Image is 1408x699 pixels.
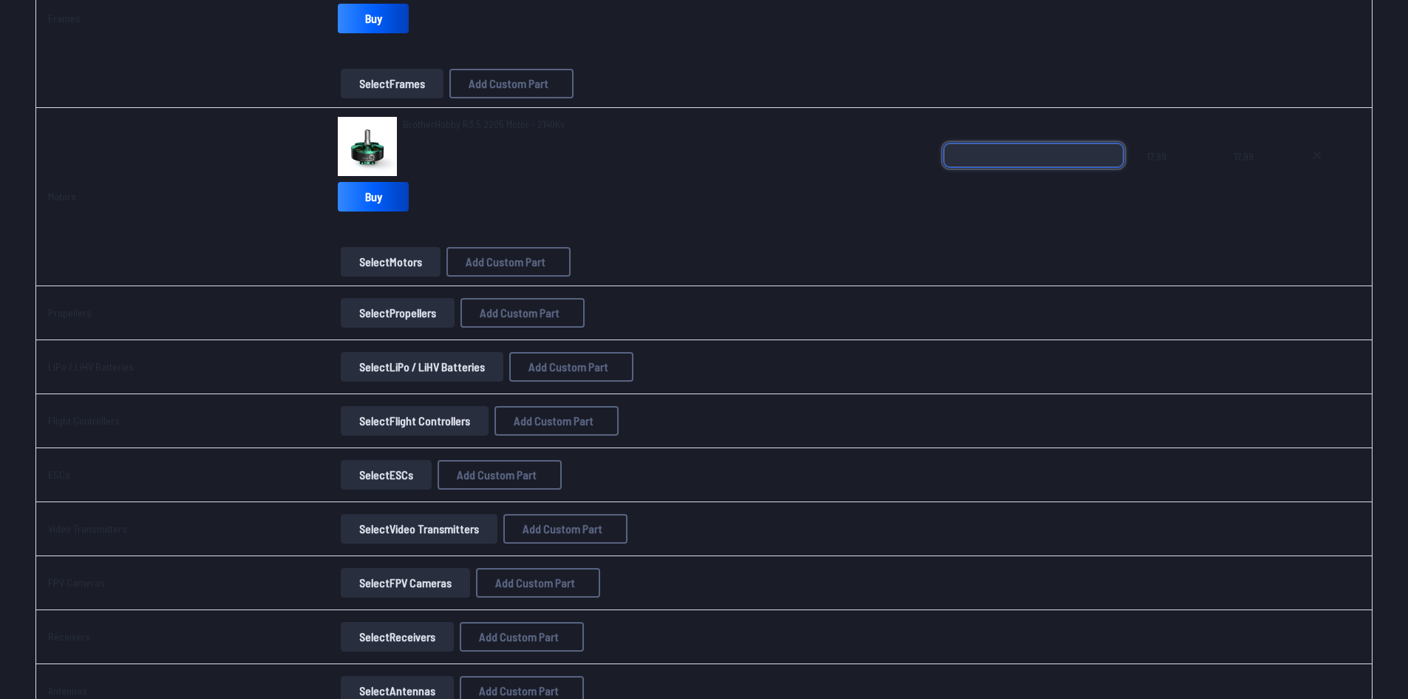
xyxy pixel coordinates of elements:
[48,522,127,535] a: Video Transmitters
[1234,143,1276,215] span: 17.99
[523,523,602,535] span: Add Custom Part
[48,12,81,24] a: Frames
[457,469,537,481] span: Add Custom Part
[509,352,633,382] button: Add Custom Part
[528,361,608,373] span: Add Custom Part
[341,247,441,277] button: SelectMotors
[48,576,105,589] a: FPV Cameras
[476,568,600,598] button: Add Custom Part
[338,460,435,490] a: SelectESCs
[479,685,559,697] span: Add Custom Part
[338,406,492,436] a: SelectFlight Controllers
[48,306,92,319] a: Propellers
[403,117,565,132] a: BrotherHobby R3.5 2205 Motor - 2140Kv
[338,352,506,382] a: SelectLiPo / LiHV Batteries
[341,352,503,382] button: SelectLiPo / LiHV Batteries
[48,190,76,203] a: Motors
[341,298,455,328] button: SelectPropellers
[338,298,458,328] a: SelectPropellers
[338,4,409,33] a: Buy
[460,622,584,652] button: Add Custom Part
[48,414,120,427] a: Flight Controllers
[48,684,87,697] a: Antennas
[403,118,565,130] span: BrotherHobby R3.5 2205 Motor - 2140Kv
[503,514,628,544] button: Add Custom Part
[338,117,397,176] img: image
[338,568,473,598] a: SelectFPV Cameras
[1147,143,1210,215] span: 17.99
[460,298,585,328] button: Add Custom Part
[338,247,443,277] a: SelectMotors
[341,406,489,436] button: SelectFlight Controllers
[438,460,562,490] button: Add Custom Part
[48,630,90,643] a: Receivers
[480,307,560,319] span: Add Custom Part
[449,69,574,98] button: Add Custom Part
[341,460,432,490] button: SelectESCs
[494,406,619,436] button: Add Custom Part
[338,514,500,544] a: SelectVideo Transmitters
[466,256,545,268] span: Add Custom Part
[341,69,443,98] button: SelectFrames
[495,577,575,589] span: Add Custom Part
[514,415,594,427] span: Add Custom Part
[446,247,571,277] button: Add Custom Part
[469,78,548,90] span: Add Custom Part
[341,622,454,652] button: SelectReceivers
[479,631,559,643] span: Add Custom Part
[338,69,446,98] a: SelectFrames
[338,182,409,212] a: Buy
[48,360,134,373] a: LiPo / LiHV Batteries
[341,514,497,544] button: SelectVideo Transmitters
[338,622,457,652] a: SelectReceivers
[341,568,470,598] button: SelectFPV Cameras
[48,468,70,481] a: ESCs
